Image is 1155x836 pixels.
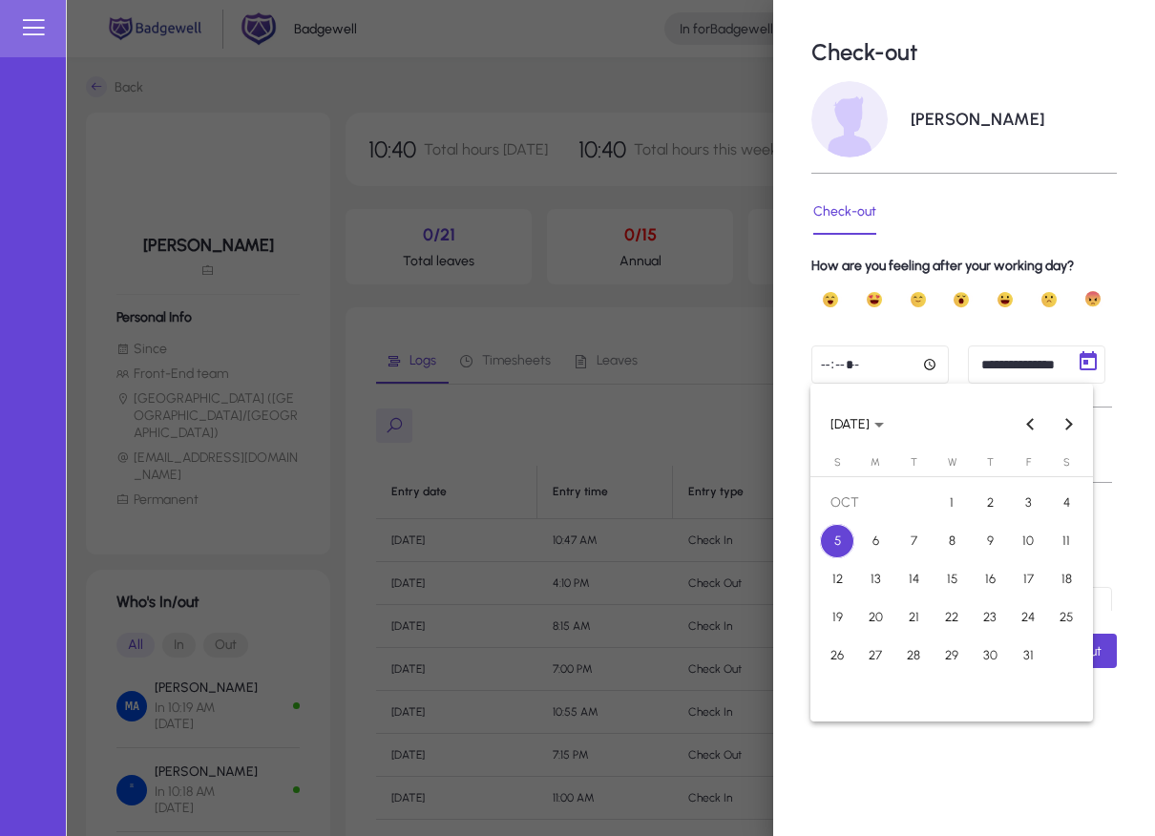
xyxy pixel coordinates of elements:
button: Oct 18, 2025 [1047,560,1085,598]
button: Previous month [1012,405,1050,443]
button: Oct 12, 2025 [818,560,856,598]
button: Oct 6, 2025 [856,522,894,560]
span: 4 [1049,486,1083,520]
span: 26 [820,638,854,673]
button: Oct 1, 2025 [933,484,971,522]
span: 2 [973,486,1007,520]
button: Oct 21, 2025 [894,598,933,637]
span: 19 [820,600,854,635]
span: 25 [1049,600,1083,635]
button: Oct 25, 2025 [1047,598,1085,637]
span: F [1025,456,1030,469]
span: 13 [858,562,892,596]
button: Oct 30, 2025 [971,637,1009,675]
span: 1 [934,486,969,520]
button: Oct 13, 2025 [856,560,894,598]
button: Oct 3, 2025 [1009,484,1047,522]
span: W [947,456,955,469]
button: Oct 26, 2025 [818,637,856,675]
button: Oct 8, 2025 [933,522,971,560]
button: Oct 29, 2025 [933,637,971,675]
button: Oct 20, 2025 [856,598,894,637]
button: Oct 5, 2025 [818,522,856,560]
span: 15 [934,562,969,596]
span: 22 [934,600,969,635]
span: 3 [1011,486,1045,520]
span: 24 [1011,600,1045,635]
button: Oct 9, 2025 [971,522,1009,560]
button: Oct 19, 2025 [818,598,856,637]
span: 10 [1011,524,1045,558]
span: 27 [858,638,892,673]
span: 12 [820,562,854,596]
button: Oct 7, 2025 [894,522,933,560]
button: Oct 14, 2025 [894,560,933,598]
button: Oct 27, 2025 [856,637,894,675]
span: 29 [934,638,969,673]
span: 30 [973,638,1007,673]
span: 28 [896,638,931,673]
button: Choose month and year [823,407,892,441]
button: Oct 10, 2025 [1009,522,1047,560]
span: 14 [896,562,931,596]
button: Oct 28, 2025 [894,637,933,675]
span: 21 [896,600,931,635]
button: Oct 15, 2025 [933,560,971,598]
button: Oct 22, 2025 [933,598,971,637]
span: T [910,456,916,469]
span: 17 [1011,562,1045,596]
button: Oct 2, 2025 [971,484,1009,522]
span: [DATE] [830,416,870,432]
span: 20 [858,600,892,635]
button: Oct 4, 2025 [1047,484,1085,522]
span: 18 [1049,562,1083,596]
span: 23 [973,600,1007,635]
button: Oct 17, 2025 [1009,560,1047,598]
button: Oct 11, 2025 [1047,522,1085,560]
button: Oct 16, 2025 [971,560,1009,598]
span: 16 [973,562,1007,596]
span: 31 [1011,638,1045,673]
span: S [1062,456,1069,469]
span: M [871,456,880,469]
button: Oct 24, 2025 [1009,598,1047,637]
span: 9 [973,524,1007,558]
span: 6 [858,524,892,558]
td: OCT [818,484,933,522]
button: Oct 23, 2025 [971,598,1009,637]
span: S [833,456,840,469]
button: Oct 31, 2025 [1009,637,1047,675]
span: 7 [896,524,931,558]
button: Next month [1050,405,1088,443]
span: T [986,456,993,469]
span: 8 [934,524,969,558]
span: 5 [820,524,854,558]
span: 11 [1049,524,1083,558]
